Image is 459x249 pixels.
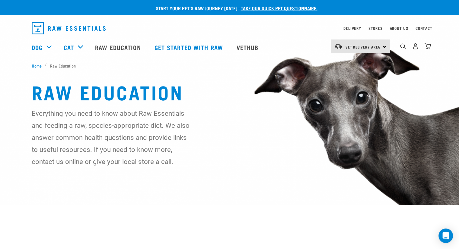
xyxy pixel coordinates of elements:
img: home-icon@2x.png [425,43,431,49]
a: Home [32,62,45,69]
a: Get started with Raw [148,35,231,59]
a: Raw Education [89,35,148,59]
p: Everything you need to know about Raw Essentials and feeding a raw, species-appropriate diet. We ... [32,107,190,168]
a: About Us [390,27,408,29]
a: Delivery [343,27,361,29]
img: van-moving.png [334,44,343,49]
h1: Raw Education [32,81,428,102]
img: home-icon-1@2x.png [400,43,406,49]
a: take our quick pet questionnaire. [241,7,317,9]
a: Contact [416,27,432,29]
img: user.png [412,43,419,49]
img: Raw Essentials Logo [32,22,106,34]
a: Cat [64,43,74,52]
a: Dog [32,43,43,52]
a: Vethub [231,35,266,59]
a: Stores [368,27,383,29]
div: Open Intercom Messenger [438,229,453,243]
nav: breadcrumbs [32,62,428,69]
nav: dropdown navigation [27,20,432,37]
span: Home [32,62,42,69]
span: Set Delivery Area [346,46,381,48]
